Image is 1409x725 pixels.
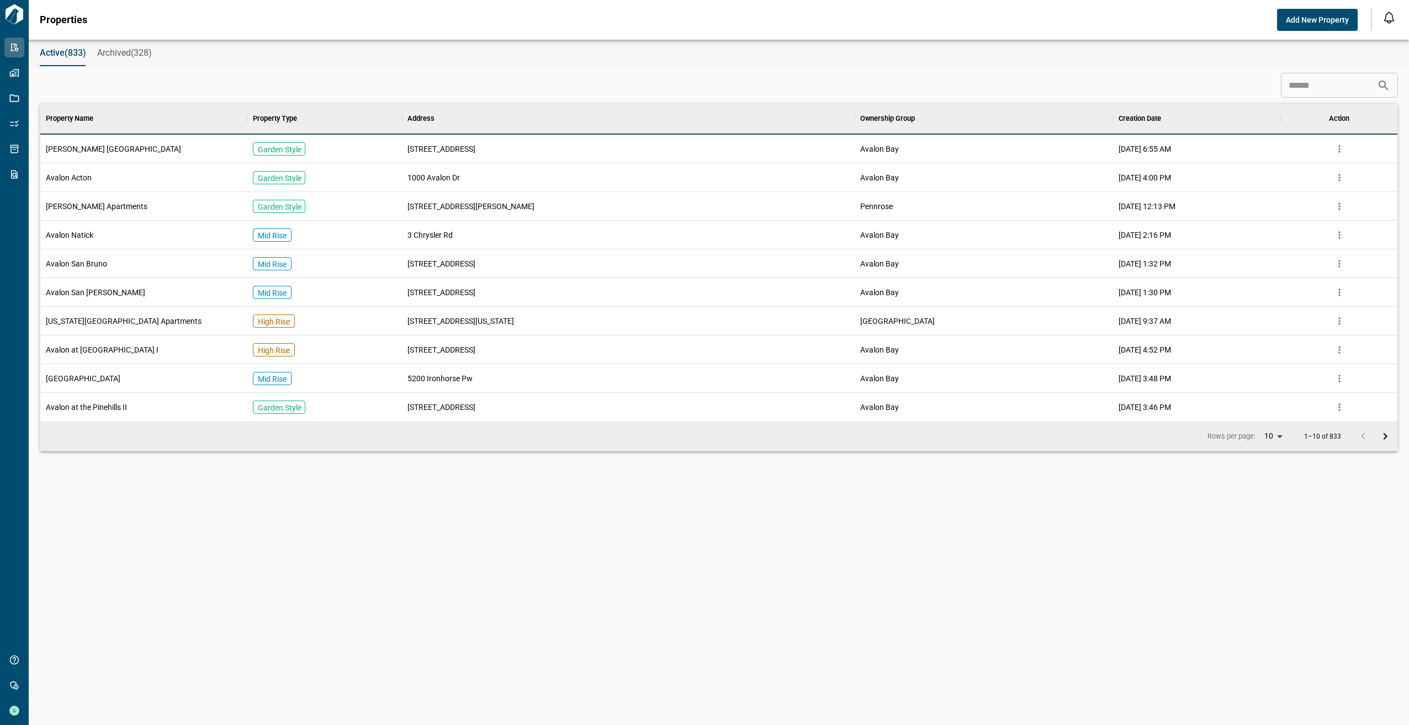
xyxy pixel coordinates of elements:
[258,230,287,241] p: Mid Rise
[258,402,301,413] p: Garden Style
[860,103,915,134] div: Ownership Group
[258,144,301,155] p: Garden Style
[860,201,893,212] span: Pennrose
[46,172,92,183] span: Avalon Acton
[1304,433,1341,440] p: 1–10 of 833
[860,373,899,384] span: Avalon Bay
[407,143,475,154] span: [STREET_ADDRESS]
[1331,141,1348,157] button: more
[258,173,301,184] p: Garden Style
[1331,342,1348,358] button: more
[1119,201,1175,212] span: [DATE] 12:13 PM
[46,287,145,298] span: Avalon San [PERSON_NAME]
[1331,370,1348,387] button: more
[1331,198,1348,215] button: more
[258,374,287,385] p: Mid Rise
[407,402,475,413] span: [STREET_ADDRESS]
[860,402,899,413] span: Avalon Bay
[1331,227,1348,243] button: more
[860,287,899,298] span: Avalon Bay
[860,258,899,269] span: Avalon Bay
[1329,103,1349,134] div: Action
[1286,14,1349,25] span: Add New Property
[1260,428,1286,444] div: 10
[407,373,473,384] span: 5200 Ironhorse Pw
[860,172,899,183] span: Avalon Bay
[1374,425,1396,447] button: Go to next page
[1119,402,1171,413] span: [DATE] 3:46 PM
[1331,284,1348,301] button: more
[1119,172,1171,183] span: [DATE] 4:00 PM
[407,201,534,212] span: [STREET_ADDRESS][PERSON_NAME]
[40,103,247,134] div: Property Name
[407,103,435,134] div: Address
[46,258,107,269] span: Avalon San Bruno
[1119,103,1161,134] div: Creation Date
[46,373,120,384] span: [GEOGRAPHIC_DATA]
[1119,143,1171,154] span: [DATE] 6:55 AM
[40,47,86,58] span: Active(833)
[1207,431,1256,441] p: Rows per page:
[46,344,158,355] span: Avalon at [GEOGRAPHIC_DATA] I
[1331,255,1348,272] button: more
[253,103,297,134] div: Property Type
[46,143,181,154] span: [PERSON_NAME] [GEOGRAPHIC_DATA]
[1119,287,1171,298] span: [DATE] 1:30 PM
[407,172,460,183] span: 1000 Avalon Dr
[402,103,854,134] div: Address
[860,230,899,241] span: Avalon Bay
[855,103,1113,134] div: Ownership Group
[40,14,87,25] span: Properties
[1119,373,1171,384] span: [DATE] 3:48 PM
[97,47,152,58] span: Archived(328)
[407,258,475,269] span: [STREET_ADDRESS]
[407,230,453,241] span: 3 Chrysler Rd
[258,259,287,270] p: Mid Rise
[1331,399,1348,415] button: more
[1380,9,1398,26] button: Open notification feed
[860,316,935,327] span: [GEOGRAPHIC_DATA]
[1277,9,1358,31] button: Add New Property
[860,344,899,355] span: Avalon Bay
[1119,344,1171,355] span: [DATE] 4:52 PM
[1281,103,1397,134] div: Action
[247,103,402,134] div: Property Type
[407,344,475,355] span: [STREET_ADDRESS]
[860,143,899,154] span: Avalon Bay
[46,201,147,212] span: [PERSON_NAME] Apartments
[46,402,127,413] span: Avalon at the Pinehills II
[1119,258,1171,269] span: [DATE] 1:32 PM
[1119,230,1171,241] span: [DATE] 2:16 PM
[258,316,290,327] p: High Rise
[29,40,1409,66] div: base tabs
[1331,313,1348,329] button: more
[407,287,475,298] span: [STREET_ADDRESS]
[1331,169,1348,186] button: more
[1113,103,1281,134] div: Creation Date
[46,230,93,241] span: Avalon Natick
[46,316,202,327] span: [US_STATE][GEOGRAPHIC_DATA] Apartments
[407,316,514,327] span: [STREET_ADDRESS][US_STATE]
[46,103,93,134] div: Property Name
[258,345,290,356] p: High Rise
[258,287,287,298] p: Mid Rise
[258,201,301,212] p: Garden Style
[1119,316,1171,327] span: [DATE] 9:37 AM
